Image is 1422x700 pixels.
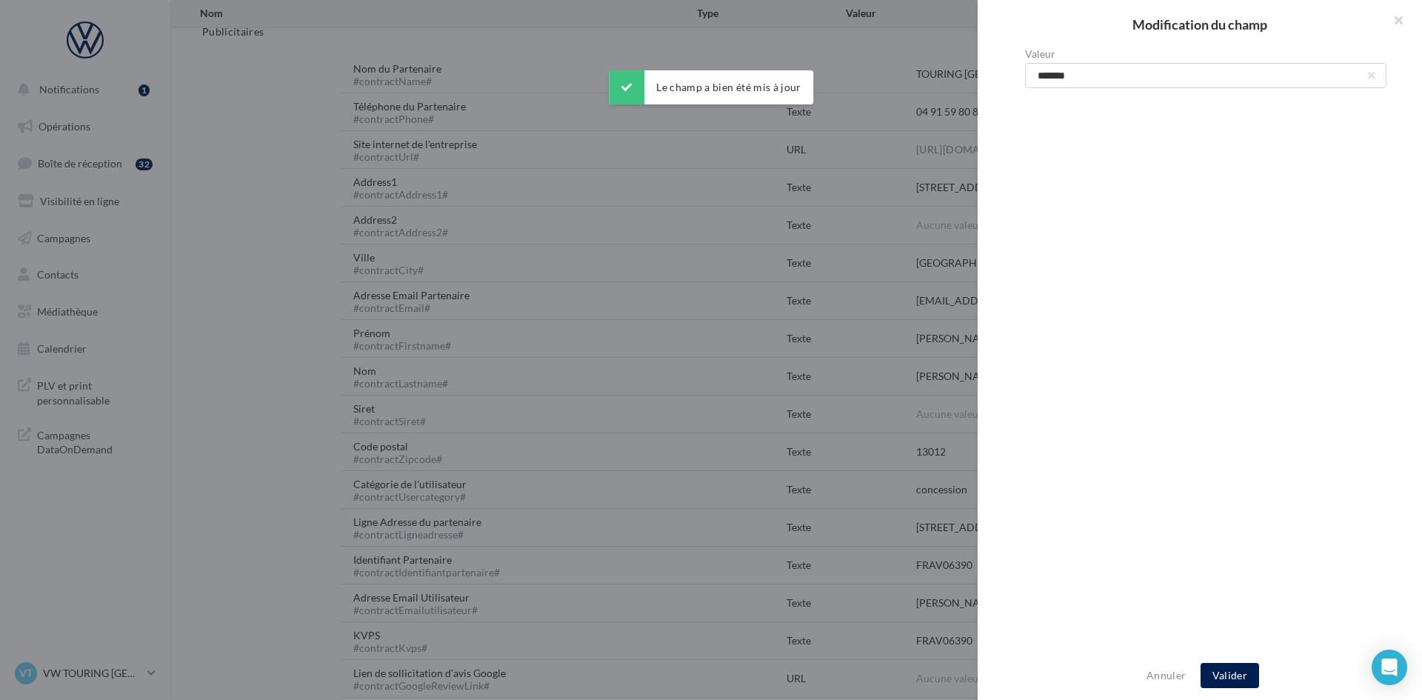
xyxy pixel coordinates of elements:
[1201,663,1259,688] button: Valider
[1372,650,1407,685] div: Open Intercom Messenger
[609,70,813,104] div: Le champ a bien été mis à jour
[1141,667,1192,684] button: Annuler
[1025,49,1386,59] label: Valeur
[1001,18,1398,31] h2: Modification du champ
